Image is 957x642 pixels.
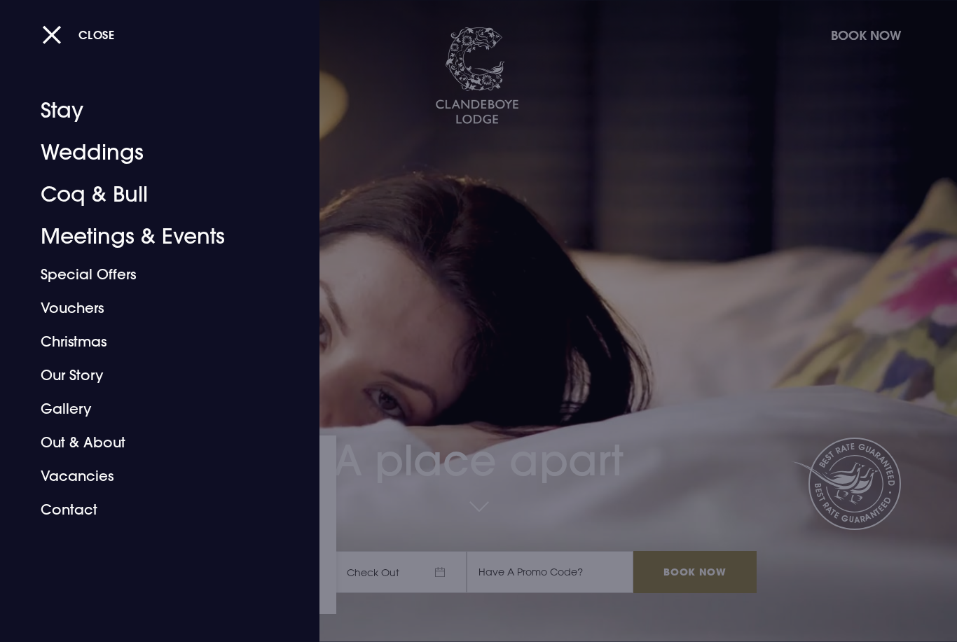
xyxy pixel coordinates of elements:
[41,493,262,526] a: Contact
[41,216,262,258] a: Meetings & Events
[78,27,115,42] span: Close
[41,358,262,392] a: Our Story
[42,20,115,49] button: Close
[41,459,262,493] a: Vacancies
[41,90,262,132] a: Stay
[41,426,262,459] a: Out & About
[41,258,262,291] a: Special Offers
[41,325,262,358] a: Christmas
[41,392,262,426] a: Gallery
[41,174,262,216] a: Coq & Bull
[41,291,262,325] a: Vouchers
[41,132,262,174] a: Weddings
